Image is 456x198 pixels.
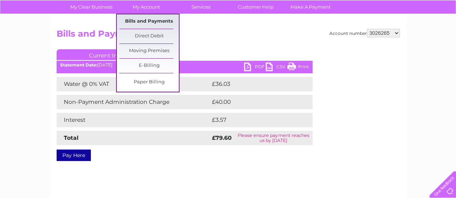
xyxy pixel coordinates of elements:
[347,31,363,36] a: Energy
[210,113,296,127] td: £3.57
[119,59,179,73] a: E-Billing
[57,29,400,42] h2: Bills and Payments
[210,95,298,109] td: £40.00
[119,75,179,89] a: Paper Billing
[116,0,176,14] a: My Account
[266,63,287,73] a: CSV
[57,49,165,60] a: Current Invoice
[393,31,404,36] a: Blog
[408,31,426,36] a: Contact
[210,77,298,91] td: £36.03
[57,149,91,161] a: Pay Here
[329,31,343,36] a: Water
[57,113,210,127] td: Interest
[58,4,399,35] div: Clear Business is a trading name of Verastar Limited (registered in [GEOGRAPHIC_DATA] No. 3667643...
[57,77,210,91] td: Water @ 0% VAT
[57,63,313,68] div: [DATE]
[64,134,79,141] strong: Total
[367,31,389,36] a: Telecoms
[119,29,179,43] a: Direct Debit
[244,63,266,73] a: PDF
[60,62,97,68] b: Statement Date:
[16,19,53,41] img: logo.png
[281,0,340,14] a: Make A Payment
[212,134,232,141] strong: £79.60
[287,63,309,73] a: Print
[119,14,179,29] a: Bills and Payments
[171,0,231,14] a: Services
[119,44,179,58] a: Moving Premises
[57,95,210,109] td: Non-Payment Administration Charge
[329,29,400,37] div: Account number
[432,31,449,36] a: Log out
[62,0,121,14] a: My Clear Business
[234,131,312,145] td: Please ensure payment reaches us by [DATE]
[226,0,285,14] a: Customer Help
[320,4,370,13] a: 0333 014 3131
